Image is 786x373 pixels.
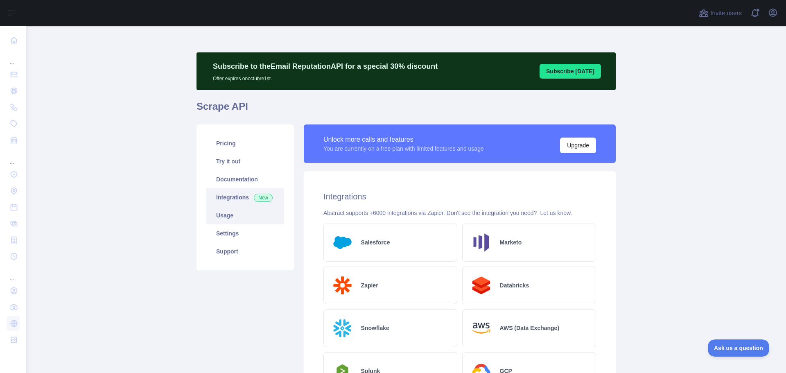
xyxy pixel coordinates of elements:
[213,72,438,82] p: Offer expires on octubre 1st.
[206,134,284,152] a: Pricing
[206,242,284,260] a: Support
[540,64,601,79] button: Subscribe [DATE]
[206,188,284,206] a: Integrations New
[206,206,284,224] a: Usage
[708,339,770,357] iframe: Toggle Customer Support
[500,324,559,332] h2: AWS (Data Exchange)
[254,194,273,202] span: New
[540,210,572,216] a: Let us know.
[330,231,355,255] img: Logo
[500,238,522,246] h2: Marketo
[361,281,378,289] h2: Zapier
[330,316,355,340] img: Logo
[206,152,284,170] a: Try it out
[361,238,390,246] h2: Salesforce
[323,209,596,217] div: Abstract supports +6000 integrations via Zapier. Don't see the integration you need?
[469,231,493,255] img: Logo
[196,100,616,120] h1: Scrape API
[323,145,484,153] div: You are currently on a free plan with limited features and usage
[469,274,493,298] img: Logo
[361,324,389,332] h2: Snowflake
[7,265,20,282] div: ...
[7,149,20,165] div: ...
[469,316,493,340] img: Logo
[323,191,596,202] h2: Integrations
[206,224,284,242] a: Settings
[323,135,484,145] div: Unlock more calls and features
[697,7,743,20] button: Invite users
[206,170,284,188] a: Documentation
[7,49,20,66] div: ...
[500,281,529,289] h2: Databricks
[213,61,438,72] p: Subscribe to the Email Reputation API for a special 30 % discount
[560,138,596,153] button: Upgrade
[710,9,742,18] span: Invite users
[330,274,355,298] img: Logo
